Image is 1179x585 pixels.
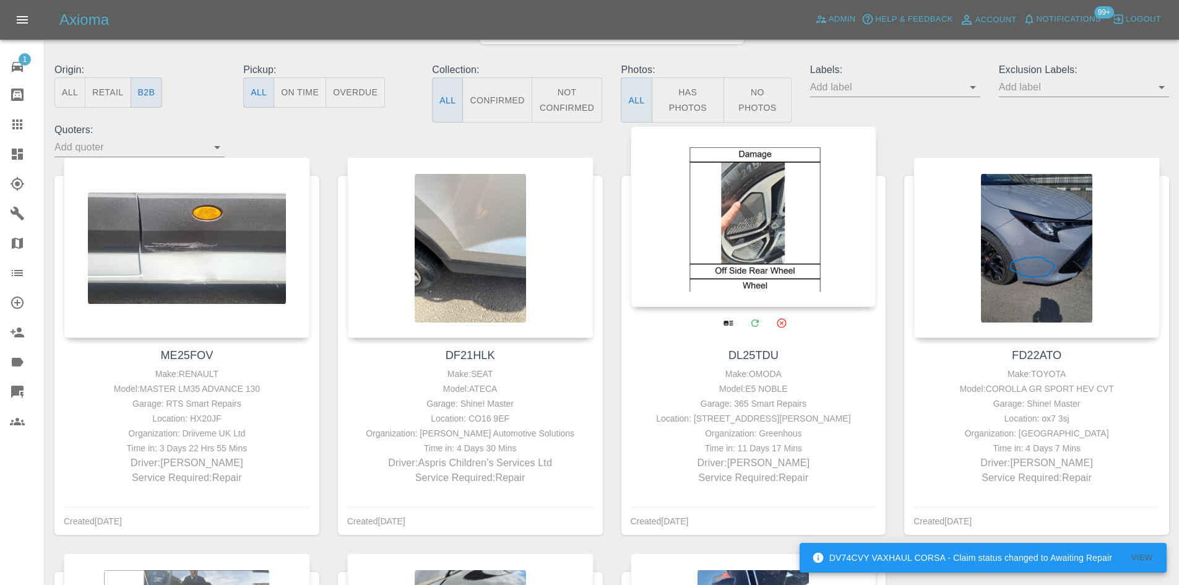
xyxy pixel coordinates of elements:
div: Garage: 365 Smart Repairs [634,396,874,411]
button: On Time [274,77,326,108]
span: 99+ [1094,6,1114,19]
div: Location: HX20JF [67,411,307,426]
button: Open [964,79,982,96]
a: ME25FOV [160,349,213,362]
p: Service Required: Repair [634,470,874,485]
div: Location: CO16 9EF [350,411,590,426]
div: Created [DATE] [64,514,122,529]
h5: Axioma [59,10,109,30]
div: Location: [STREET_ADDRESS][PERSON_NAME] [634,411,874,426]
div: Time in: 11 Days 17 Mins [634,441,874,456]
p: Collection: [432,63,602,77]
div: Make: SEAT [350,366,590,381]
a: FD22ATO [1012,349,1061,362]
button: Logout [1109,10,1164,29]
div: Time in: 4 Days 7 Mins [917,441,1157,456]
span: Admin [829,12,856,27]
div: Created [DATE] [631,514,689,529]
div: Make: RENAULT [67,366,307,381]
div: Time in: 4 Days 30 Mins [350,441,590,456]
div: Organization: [GEOGRAPHIC_DATA] [917,426,1157,441]
div: DV74CVY VAXHAUL CORSA - Claim status changed to Awaiting Repair [812,547,1112,569]
button: Open drawer [7,5,37,35]
button: Not Confirmed [532,77,603,123]
div: Model: COROLLA GR SPORT HEV CVT [917,381,1157,396]
div: Garage: Shine! Master [350,396,590,411]
p: Quoters: [54,123,225,137]
span: Account [975,13,1017,27]
button: B2B [131,77,163,108]
p: Service Required: Repair [917,470,1157,485]
span: Help & Feedback [875,12,952,27]
p: Service Required: Repair [350,470,590,485]
p: Photos: [621,63,791,77]
button: Has Photos [652,77,725,123]
p: Driver: [PERSON_NAME] [67,456,307,470]
button: Archive [769,310,794,336]
p: Driver: [PERSON_NAME] [634,456,874,470]
button: All [54,77,85,108]
p: Driver: Aspris Children's Services Ltd [350,456,590,470]
div: Garage: RTS Smart Repairs [67,396,307,411]
div: Organization: Driiveme UK Ltd [67,426,307,441]
div: Make: OMODA [634,366,874,381]
a: DF21HLK [446,349,495,362]
button: Confirmed [462,77,532,123]
div: Location: ox7 3sj [917,411,1157,426]
div: Make: TOYOTA [917,366,1157,381]
button: Open [209,139,226,156]
div: Model: ATECA [350,381,590,396]
div: Model: E5 NOBLE [634,381,874,396]
a: Modify [742,310,767,336]
span: 1 [19,53,31,66]
p: Service Required: Repair [67,470,307,485]
a: Admin [812,10,859,29]
a: View [715,310,741,336]
input: Add label [810,77,962,97]
p: Driver: [PERSON_NAME] [917,456,1157,470]
button: Open [1153,79,1170,96]
div: Garage: Shine! Master [917,396,1157,411]
button: All [243,77,274,108]
div: Organization: Greenhous [634,426,874,441]
button: View [1122,548,1162,568]
div: Organization: [PERSON_NAME] Automotive Solutions [350,426,590,441]
p: Labels: [810,63,980,77]
input: Add label [999,77,1151,97]
div: Created [DATE] [347,514,405,529]
a: Account [956,10,1020,30]
span: Logout [1126,12,1161,27]
button: No Photos [723,77,792,123]
button: Overdue [326,77,385,108]
button: Notifications [1020,10,1104,29]
div: Model: MASTER LM35 ADVANCE 130 [67,381,307,396]
p: Origin: [54,63,225,77]
a: DL25TDU [728,349,779,362]
p: Exclusion Labels: [999,63,1169,77]
button: All [621,77,652,123]
div: Time in: 3 Days 22 Hrs 55 Mins [67,441,307,456]
div: Created [DATE] [913,514,972,529]
input: Add quoter [54,137,206,157]
button: Retail [85,77,131,108]
button: Help & Feedback [858,10,956,29]
span: Notifications [1037,12,1101,27]
button: All [432,77,463,123]
p: Pickup: [243,63,413,77]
